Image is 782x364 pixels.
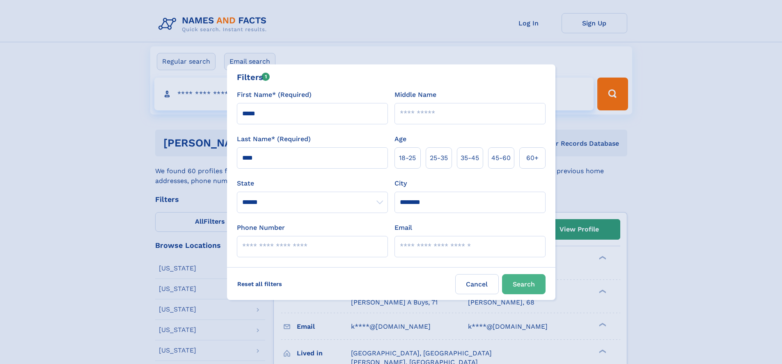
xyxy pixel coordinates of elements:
label: City [394,179,407,188]
div: Filters [237,71,270,83]
span: 35‑45 [461,153,479,163]
button: Search [502,274,546,294]
label: Phone Number [237,223,285,233]
span: 18‑25 [399,153,416,163]
span: 60+ [526,153,539,163]
span: 25‑35 [430,153,448,163]
span: 45‑60 [491,153,511,163]
label: Reset all filters [232,274,287,294]
label: Middle Name [394,90,436,100]
label: Last Name* (Required) [237,134,311,144]
label: First Name* (Required) [237,90,312,100]
label: Age [394,134,406,144]
label: Cancel [455,274,499,294]
label: State [237,179,388,188]
label: Email [394,223,412,233]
